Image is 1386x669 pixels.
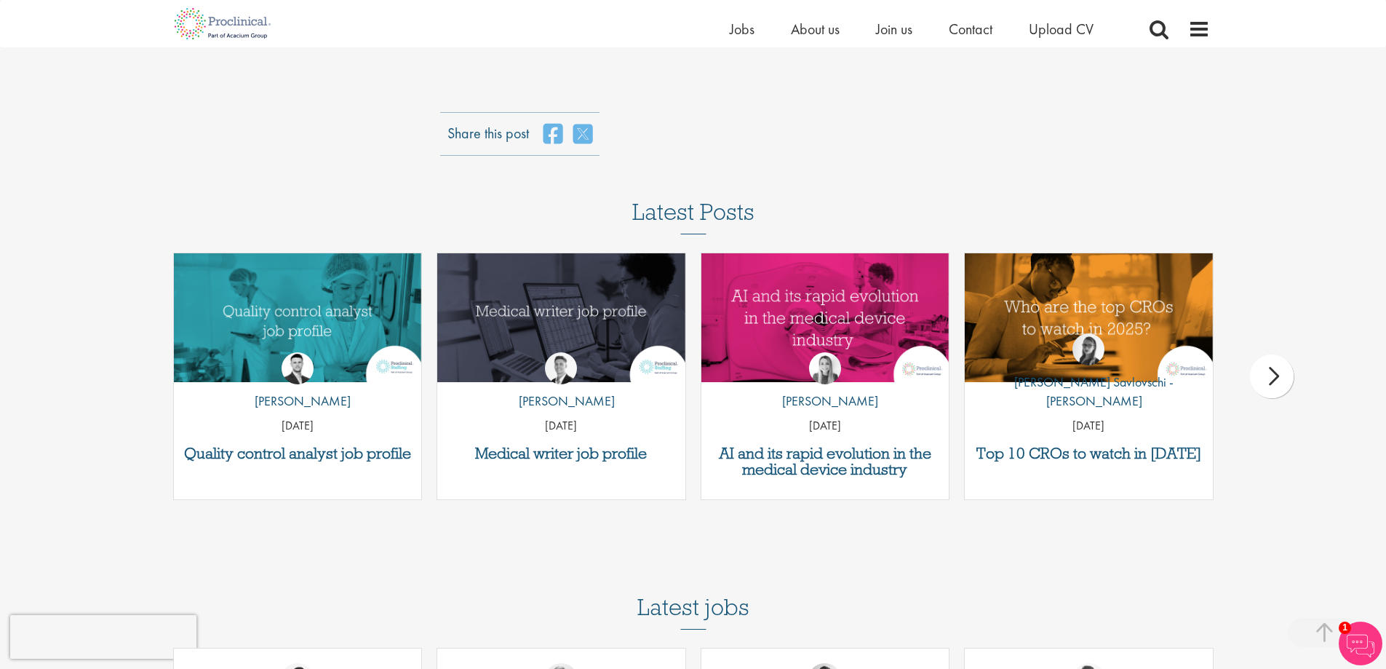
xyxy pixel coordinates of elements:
label: Share this post [447,123,529,133]
p: [DATE] [174,418,422,435]
img: Chatbot [1339,622,1382,665]
a: Join us [876,20,912,39]
img: Medical writer job profile [437,253,685,382]
p: [PERSON_NAME] [771,392,878,411]
p: [PERSON_NAME] [508,392,615,411]
iframe: reCAPTCHA [10,615,196,659]
a: Upload CV [1029,20,1094,39]
a: share on twitter [573,123,592,145]
a: Hannah Burke [PERSON_NAME] [771,352,878,418]
a: Link to a post [701,253,949,382]
a: Contact [949,20,992,39]
a: Jobs [730,20,754,39]
img: Theodora Savlovschi - Wicks [1072,333,1104,365]
a: share on facebook [543,123,562,145]
img: George Watson [545,352,577,384]
a: About us [791,20,840,39]
img: Hannah Burke [809,352,841,384]
h3: Latest jobs [637,558,749,630]
p: [DATE] [437,418,685,435]
a: AI and its rapid evolution in the medical device industry [709,446,942,478]
a: Joshua Godden [PERSON_NAME] [244,352,351,418]
img: quality control analyst job profile [174,253,422,382]
img: Joshua Godden [282,352,314,384]
a: George Watson [PERSON_NAME] [508,352,615,418]
img: Top 10 CROs 2025 | Proclinical [965,253,1213,382]
span: 1 [1339,622,1351,634]
p: [PERSON_NAME] [244,392,351,411]
a: Top 10 CROs to watch in [DATE] [972,446,1206,462]
p: [DATE] [701,418,949,435]
a: Link to a post [965,253,1213,382]
a: Quality control analyst job profile [181,446,415,462]
h3: Latest Posts [632,199,754,234]
a: Theodora Savlovschi - Wicks [PERSON_NAME] Savlovschi - [PERSON_NAME] [965,333,1213,417]
a: Link to a post [437,253,685,382]
a: Medical writer job profile [445,446,678,462]
a: Link to a post [174,253,422,382]
div: next [1250,355,1294,398]
p: [DATE] [965,418,1213,435]
p: [PERSON_NAME] Savlovschi - [PERSON_NAME] [965,373,1213,410]
img: AI and Its Impact on the Medical Device Industry | Proclinical [701,253,949,382]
